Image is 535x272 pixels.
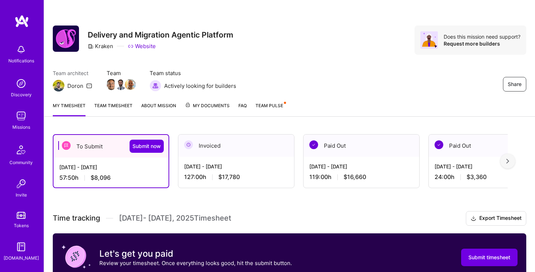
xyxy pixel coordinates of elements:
[53,80,64,92] img: Team Architect
[185,102,230,116] a: My Documents
[184,173,288,181] div: 127:00 h
[15,15,29,28] img: logo
[128,42,156,50] a: Website
[91,174,111,182] span: $8,096
[62,242,91,271] img: coin
[461,249,518,266] button: Submit timesheet
[255,103,283,108] span: Team Pulse
[420,31,438,49] img: Avatar
[184,140,193,149] img: Invoiced
[14,109,28,123] img: teamwork
[506,159,509,164] img: right
[53,69,92,77] span: Team architect
[59,174,163,182] div: 57:50 h
[185,102,230,110] span: My Documents
[11,91,32,98] div: Discovery
[444,33,520,40] div: Does this mission need support?
[67,82,83,90] div: Doron
[14,76,28,91] img: discovery
[344,173,366,181] span: $16,660
[99,259,292,267] p: Review your timesheet. Once everything looks good, hit the submit button.
[88,42,113,50] div: Kraken
[309,173,413,181] div: 119:00 h
[444,40,520,47] div: Request more builders
[14,240,28,254] img: guide book
[12,141,30,159] img: Community
[53,214,100,223] span: Time tracking
[184,163,288,170] div: [DATE] - [DATE]
[14,42,28,57] img: bell
[59,163,163,171] div: [DATE] - [DATE]
[309,140,318,149] img: Paid Out
[304,135,419,157] div: Paid Out
[218,173,240,181] span: $17,780
[99,248,292,259] h3: Let's get you paid
[106,79,117,90] img: Team Member Avatar
[150,69,236,77] span: Team status
[178,135,294,157] div: Invoiced
[53,102,86,116] a: My timesheet
[16,191,27,199] div: Invite
[107,69,135,77] span: Team
[238,102,247,116] a: FAQ
[435,140,443,149] img: Paid Out
[116,78,126,91] a: Team Member Avatar
[88,43,94,49] i: icon CompanyGray
[14,176,28,191] img: Invite
[508,81,522,88] span: Share
[150,80,161,92] img: Actively looking for builders
[132,143,161,150] span: Submit now
[126,78,135,91] a: Team Member Avatar
[115,79,126,90] img: Team Member Avatar
[94,102,132,116] a: Team timesheet
[17,212,25,219] img: tokens
[86,83,92,89] i: icon Mail
[468,254,510,261] span: Submit timesheet
[107,78,116,91] a: Team Member Avatar
[9,159,33,166] div: Community
[503,77,526,92] button: Share
[255,102,285,116] a: Team Pulse
[125,79,136,90] img: Team Member Avatar
[309,163,413,170] div: [DATE] - [DATE]
[88,30,233,39] h3: Delivery and Migration Agentic Platform
[119,214,231,223] span: [DATE] - [DATE] , 2025 Timesheet
[164,82,236,90] span: Actively looking for builders
[466,211,526,226] button: Export Timesheet
[62,141,71,150] img: To Submit
[467,173,487,181] span: $3,360
[130,140,164,153] button: Submit now
[471,215,476,222] i: icon Download
[53,26,79,52] img: Company Logo
[141,102,176,116] a: About Mission
[4,254,39,262] div: [DOMAIN_NAME]
[12,123,30,131] div: Missions
[53,135,169,158] div: To Submit
[8,57,34,65] div: Notifications
[14,222,29,229] div: Tokens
